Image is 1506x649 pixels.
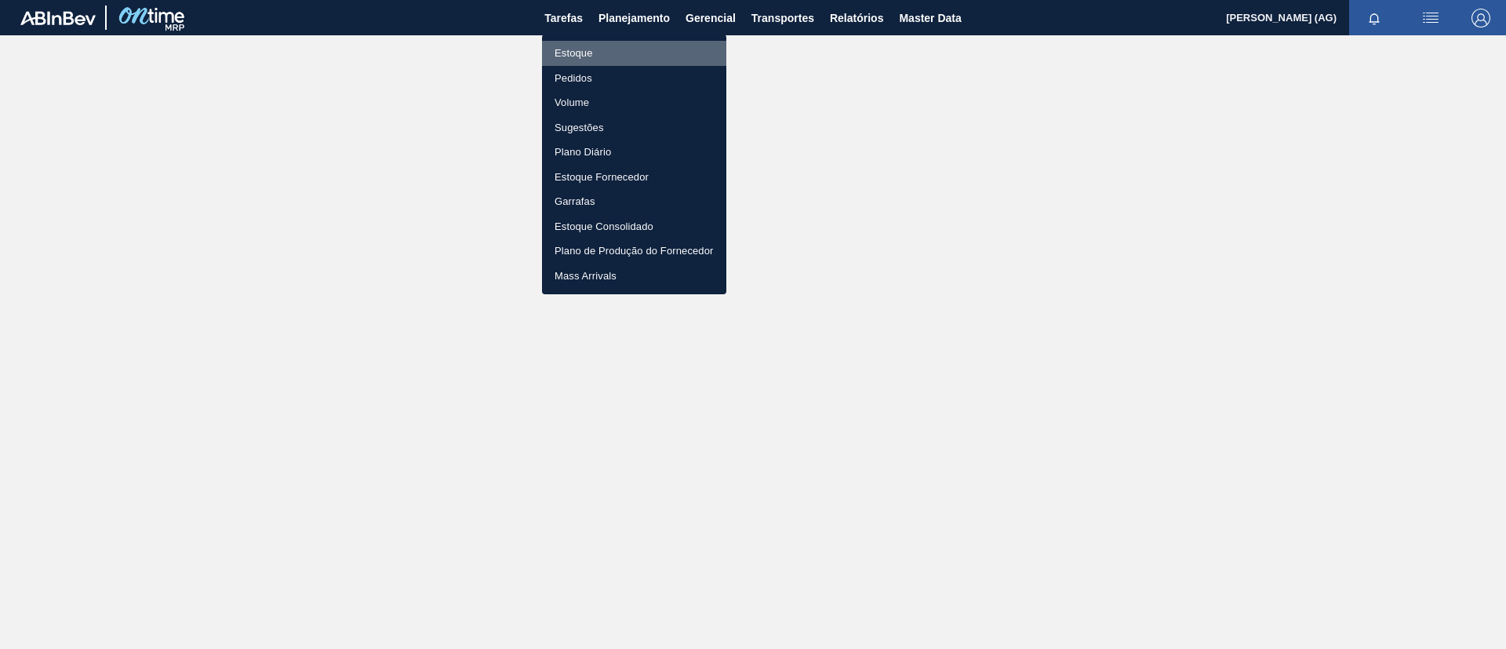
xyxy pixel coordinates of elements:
a: Sugestões [542,115,726,140]
a: Estoque [542,41,726,66]
a: Garrafas [542,189,726,214]
a: Plano de Produção do Fornecedor [542,239,726,264]
a: Estoque Fornecedor [542,165,726,190]
a: Volume [542,90,726,115]
a: Pedidos [542,66,726,91]
a: Estoque Consolidado [542,214,726,239]
a: Mass Arrivals [542,264,726,289]
a: Plano Diário [542,140,726,165]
